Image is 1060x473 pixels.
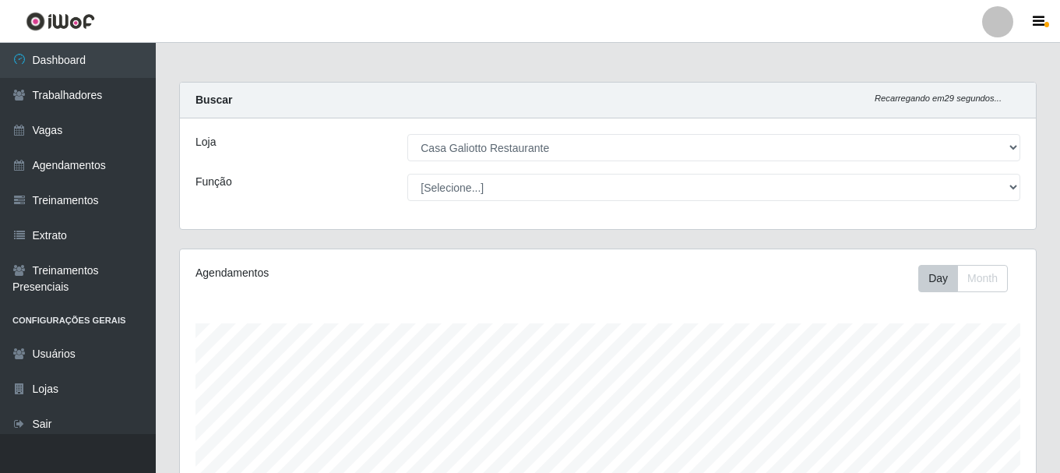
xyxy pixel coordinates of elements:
[957,265,1008,292] button: Month
[918,265,1020,292] div: Toolbar with button groups
[195,134,216,150] label: Loja
[918,265,1008,292] div: First group
[195,174,232,190] label: Função
[195,94,232,106] strong: Buscar
[26,12,95,31] img: CoreUI Logo
[918,265,958,292] button: Day
[195,265,526,281] div: Agendamentos
[875,94,1002,103] i: Recarregando em 29 segundos...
